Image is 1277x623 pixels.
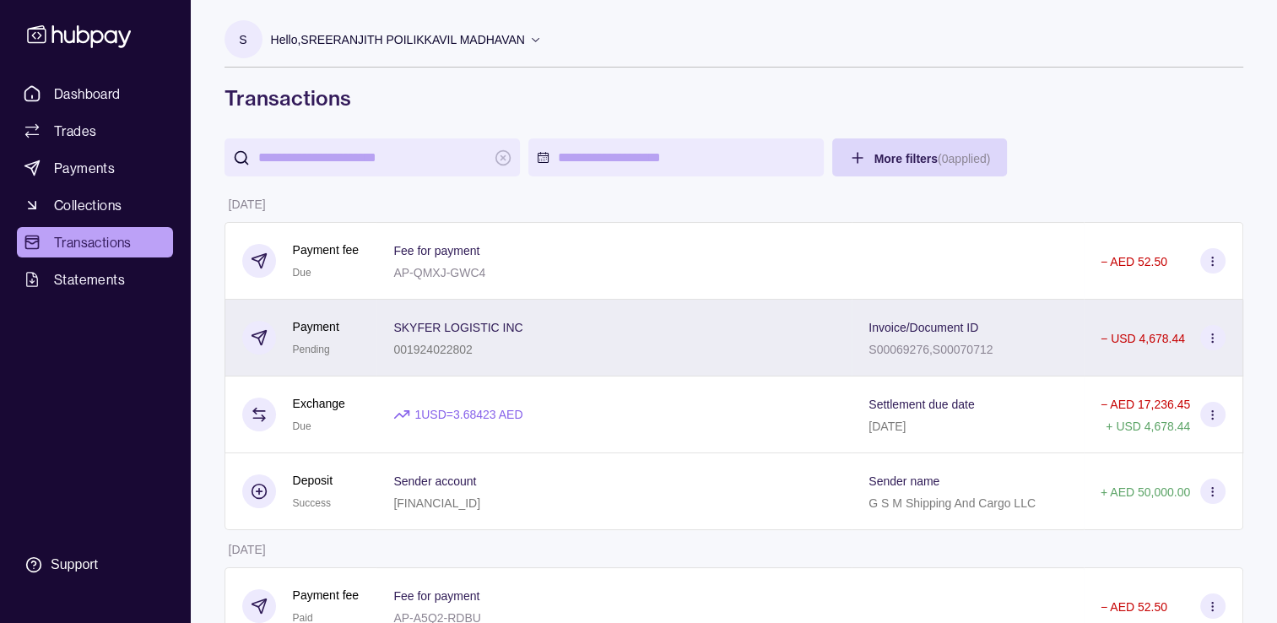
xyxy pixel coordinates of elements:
p: + USD 4,678.44 [1106,420,1190,433]
p: Deposit [293,471,333,490]
a: Dashboard [17,79,173,109]
span: Due [293,267,311,279]
p: Hello, SREERANJITH POILIKKAVIL MADHAVAN [271,30,525,49]
a: Transactions [17,227,173,257]
h1: Transactions [225,84,1243,111]
div: Support [51,555,98,574]
p: S [239,30,246,49]
a: Payments [17,153,173,183]
a: Collections [17,190,173,220]
span: Trades [54,121,96,141]
p: − AED 52.50 [1101,255,1167,268]
p: Payment fee [293,586,360,604]
p: Fee for payment [393,244,479,257]
span: Dashboard [54,84,121,104]
p: [DATE] [868,420,906,433]
p: − AED 52.50 [1101,600,1167,614]
p: ( 0 applied) [938,152,990,165]
p: SKYFER LOGISTIC INC [393,321,522,334]
p: Sender name [868,474,939,488]
span: Success [293,497,331,509]
p: Invoice/Document ID [868,321,978,334]
p: 001924022802 [393,343,472,356]
span: Statements [54,269,125,290]
p: AP-QMXJ-GWC4 [393,266,485,279]
button: More filters(0applied) [832,138,1008,176]
a: Support [17,547,173,582]
p: Payment [293,317,339,336]
p: Payment fee [293,241,360,259]
span: Payments [54,158,115,178]
span: Collections [54,195,122,215]
span: Due [293,420,311,432]
p: G S M Shipping And Cargo LLC [868,496,1036,510]
input: search [258,138,486,176]
a: Trades [17,116,173,146]
p: 1 USD = 3.68423 AED [414,405,522,424]
span: Transactions [54,232,132,252]
p: Fee for payment [393,589,479,603]
p: Exchange [293,394,345,413]
p: Sender account [393,474,476,488]
p: + AED 50,000.00 [1101,485,1190,499]
p: [DATE] [229,198,266,211]
a: Statements [17,264,173,295]
p: − AED 17,236.45 [1101,398,1190,411]
p: S00069276,S00070712 [868,343,993,356]
span: Pending [293,344,330,355]
p: [FINANCIAL_ID] [393,496,480,510]
span: More filters [874,152,991,165]
p: Settlement due date [868,398,974,411]
p: [DATE] [229,543,266,556]
p: − USD 4,678.44 [1101,332,1185,345]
